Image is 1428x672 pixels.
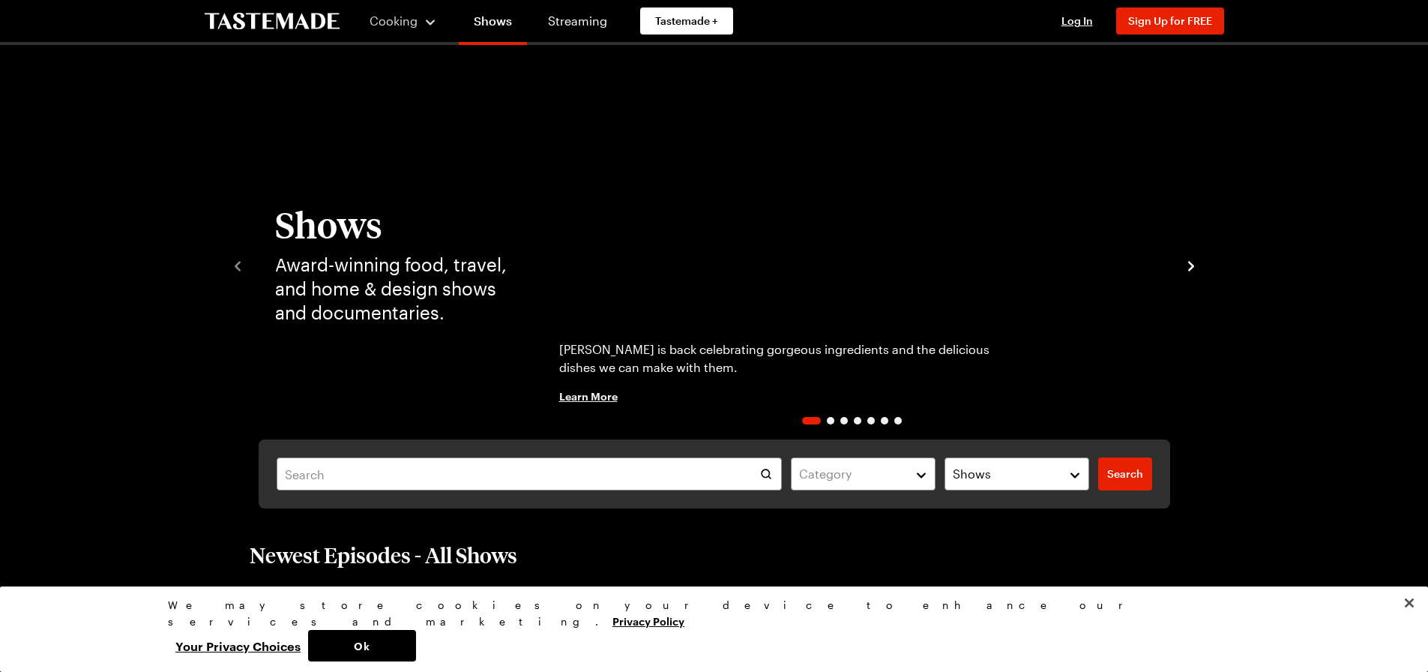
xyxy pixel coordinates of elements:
button: navigate to next item [1184,256,1199,274]
a: More information about your privacy, opens in a new tab [612,613,684,628]
span: Learn More [559,388,618,403]
span: Tastemade + [655,13,718,28]
input: Search [277,457,783,490]
span: Sign Up for FREE [1128,14,1212,27]
button: Category [791,457,936,490]
a: Jamie Oliver: Seasons[PERSON_NAME] is back celebrating gorgeous ingredients and the delicious dis... [541,90,1163,439]
div: Privacy [168,597,1247,661]
h2: Newest Episodes - All Shows [250,541,517,568]
span: Search [1107,466,1143,481]
a: Tastemade + [640,7,733,34]
img: Jamie Oliver: Seasons [541,90,1163,439]
div: We may store cookies on your device to enhance our services and marketing. [168,597,1247,630]
button: Shows [945,457,1089,490]
span: Cooking [370,13,418,28]
button: navigate to previous item [230,256,245,274]
span: Log In [1061,14,1093,27]
span: Go to slide 3 [840,417,848,424]
span: Shows [953,465,991,483]
button: Sign Up for FREE [1116,7,1224,34]
button: Cooking [370,3,438,39]
p: Award-winning food, travel, and home & design shows and documentaries. [275,253,511,325]
span: Go to slide 1 [802,417,821,424]
p: [PERSON_NAME] is back celebrating gorgeous ingredients and the delicious dishes we can make with ... [559,340,1028,376]
button: Ok [308,630,416,661]
a: Shows [459,3,527,45]
span: Go to slide 4 [854,417,861,424]
button: Log In [1047,13,1107,28]
div: Category [799,465,905,483]
span: Go to slide 2 [827,417,834,424]
div: 1 / 7 [541,90,1163,439]
button: Your Privacy Choices [168,630,308,661]
span: Go to slide 7 [894,417,902,424]
span: Go to slide 5 [867,417,875,424]
span: Go to slide 6 [881,417,888,424]
a: To Tastemade Home Page [205,13,340,30]
a: filters [1098,457,1152,490]
button: Close [1393,586,1426,619]
h1: Shows [275,205,511,244]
